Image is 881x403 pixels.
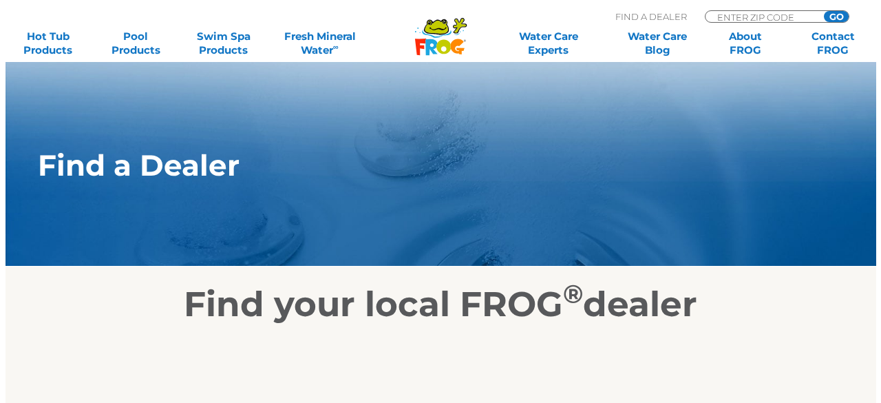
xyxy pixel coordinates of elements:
[14,30,82,57] a: Hot TubProducts
[563,278,583,309] sup: ®
[38,149,779,182] h1: Find a Dealer
[824,11,849,22] input: GO
[17,284,864,325] h2: Find your local FROG dealer
[333,42,339,52] sup: ∞
[711,30,779,57] a: AboutFROG
[799,30,867,57] a: ContactFROG
[615,10,687,23] p: Find A Dealer
[493,30,604,57] a: Water CareExperts
[624,30,692,57] a: Water CareBlog
[716,11,809,23] input: Zip Code Form
[189,30,257,57] a: Swim SpaProducts
[277,30,363,57] a: Fresh MineralWater∞
[102,30,170,57] a: PoolProducts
